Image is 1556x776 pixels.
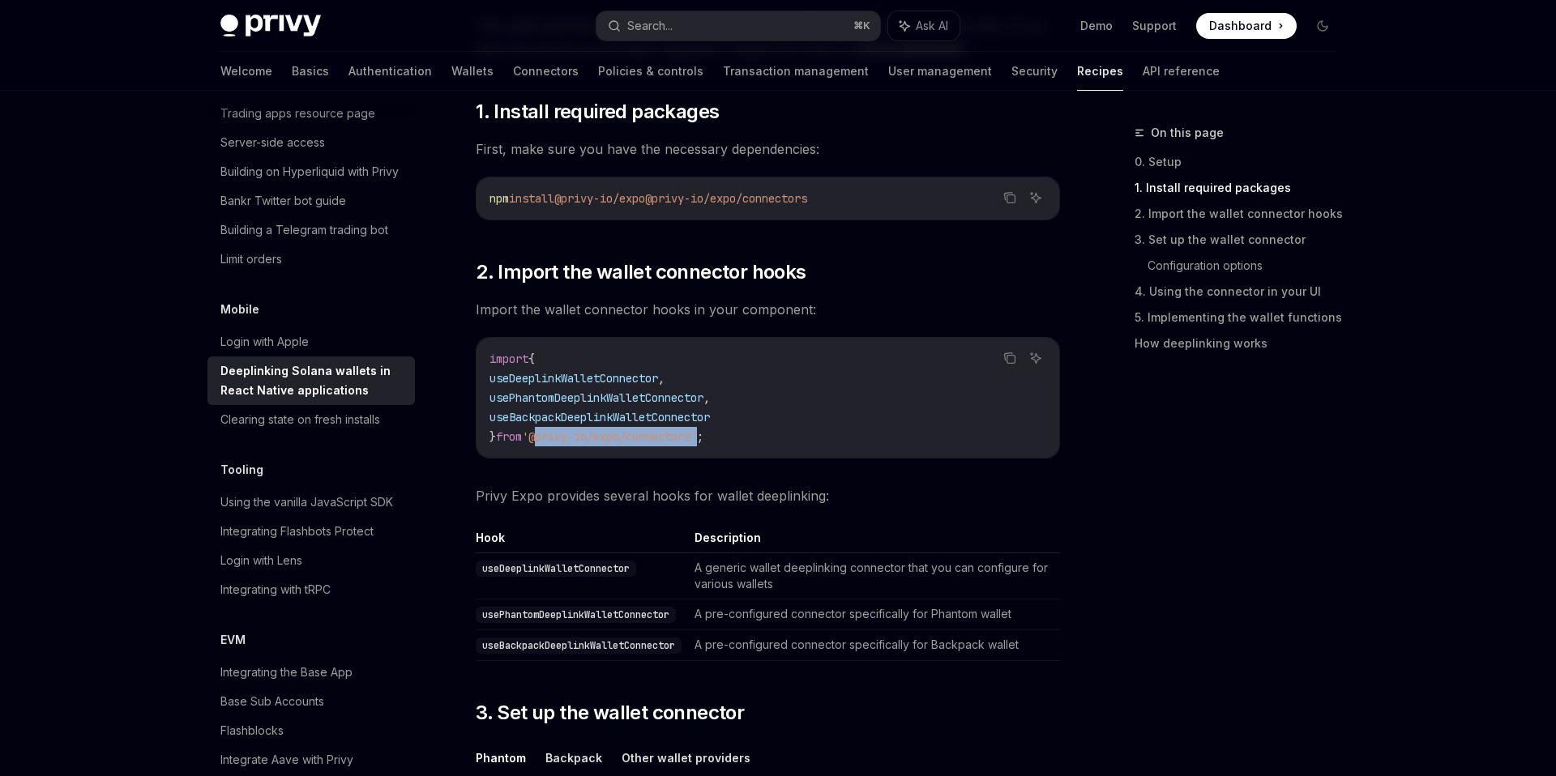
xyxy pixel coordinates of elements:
a: Connectors [513,52,579,91]
a: Login with Apple [207,327,415,356]
a: Dashboard [1196,13,1297,39]
div: Building a Telegram trading bot [220,220,388,240]
span: Import the wallet connector hooks in your component: [476,298,1060,321]
span: useBackpackDeeplinkWalletConnector [489,410,710,424]
a: 5. Implementing the wallet functions [1135,305,1349,330]
h5: EVM [220,630,246,650]
a: Bankr Twitter bot guide [207,186,415,215]
span: ⌘ K [853,19,870,32]
span: Dashboard [1209,18,1272,34]
a: Configuration options [1148,253,1349,279]
a: Wallets [451,52,494,91]
span: { [528,352,535,366]
button: Copy the contents from the code block [999,187,1020,208]
span: @privy-io/expo/connectors [645,191,807,206]
a: Integrating Flashbots Protect [207,517,415,546]
span: , [658,371,665,386]
a: Login with Lens [207,546,415,575]
span: 3. Set up the wallet connector [476,700,744,726]
div: Login with Apple [220,332,309,352]
td: A pre-configured connector specifically for Phantom wallet [688,599,1060,630]
a: Integrate Aave with Privy [207,745,415,774]
span: useDeeplinkWalletConnector [489,371,658,386]
div: Integrating with tRPC [220,580,331,599]
div: Integrating the Base App [220,663,353,682]
span: '@privy-io/expo/connectors' [522,429,697,444]
span: import [489,352,528,366]
span: 2. Import the wallet connector hooks [476,259,806,285]
div: Search... [627,16,673,36]
span: ; [697,429,703,444]
a: Security [1011,52,1058,91]
code: useDeeplinkWalletConnector [476,561,636,577]
span: Privy Expo provides several hooks for wallet deeplinking: [476,484,1060,507]
th: Description [688,530,1060,553]
code: usePhantomDeeplinkWalletConnector [476,607,676,623]
a: Welcome [220,52,272,91]
div: Flashblocks [220,721,284,740]
button: Copy the contents from the code block [999,347,1020,369]
a: 1. Install required packages [1135,175,1349,201]
div: Integrating Flashbots Protect [220,522,374,541]
button: Ask AI [888,11,960,41]
h5: Tooling [220,460,263,480]
button: Search...⌘K [596,11,880,41]
div: Building on Hyperliquid with Privy [220,162,399,181]
h5: Mobile [220,300,259,319]
a: Transaction management [723,52,869,91]
td: A generic wallet deeplinking connector that you can configure for various wallets [688,553,1060,599]
span: 1. Install required packages [476,99,719,125]
a: Base Sub Accounts [207,687,415,716]
a: 0. Setup [1135,149,1349,175]
span: On this page [1151,123,1224,143]
a: Limit orders [207,245,415,274]
code: useBackpackDeeplinkWalletConnector [476,637,682,654]
div: Deeplinking Solana wallets in React Native applications [220,361,405,400]
div: Server-side access [220,133,325,152]
a: How deeplinking works [1135,330,1349,356]
a: Clearing state on fresh installs [207,405,415,434]
div: Clearing state on fresh installs [220,410,380,429]
span: npm [489,191,509,206]
span: First, make sure you have the necessary dependencies: [476,138,1060,160]
div: Using the vanilla JavaScript SDK [220,492,393,512]
button: Ask AI [1025,347,1046,369]
td: A pre-configured connector specifically for Backpack wallet [688,630,1060,661]
button: Ask AI [1025,187,1046,208]
span: install [509,191,554,206]
a: Integrating the Base App [207,658,415,687]
span: } [489,429,496,444]
span: from [496,429,522,444]
span: @privy-io/expo [554,191,645,206]
a: Building on Hyperliquid with Privy [207,157,415,186]
a: Demo [1080,18,1113,34]
img: dark logo [220,15,321,37]
a: Basics [292,52,329,91]
th: Hook [476,530,688,553]
div: Limit orders [220,249,282,269]
div: Login with Lens [220,551,302,570]
span: usePhantomDeeplinkWalletConnector [489,390,703,405]
a: Support [1132,18,1177,34]
a: 4. Using the connector in your UI [1135,279,1349,305]
div: Base Sub Accounts [220,692,324,711]
a: 2. Import the wallet connector hooks [1135,201,1349,227]
a: Server-side access [207,128,415,157]
a: Policies & controls [598,52,703,91]
span: , [703,390,710,405]
div: Bankr Twitter bot guide [220,191,346,211]
a: 3. Set up the wallet connector [1135,227,1349,253]
button: Toggle dark mode [1310,13,1336,39]
div: Integrate Aave with Privy [220,750,353,770]
a: Deeplinking Solana wallets in React Native applications [207,356,415,405]
a: API reference [1143,52,1220,91]
a: User management [888,52,992,91]
a: Integrating with tRPC [207,575,415,604]
a: Authentication [348,52,432,91]
a: Flashblocks [207,716,415,745]
span: Ask AI [916,18,948,34]
a: Using the vanilla JavaScript SDK [207,488,415,517]
a: Building a Telegram trading bot [207,215,415,245]
a: Recipes [1077,52,1123,91]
